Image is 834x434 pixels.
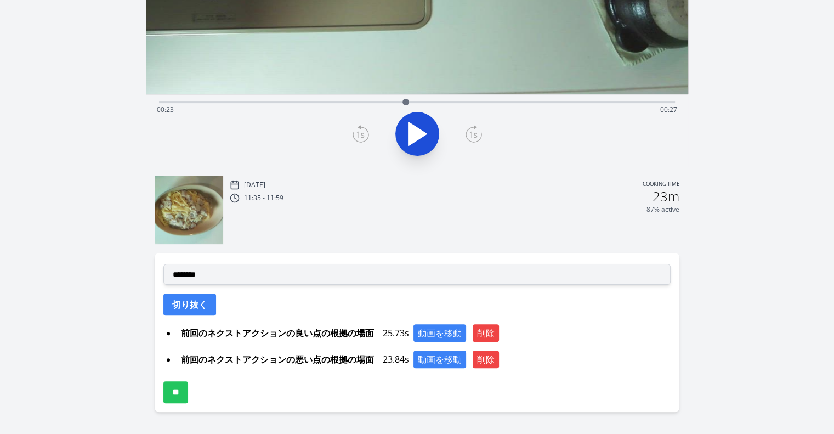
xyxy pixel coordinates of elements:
span: 00:23 [157,105,174,114]
span: 前回のネクストアクションの悪い点の根拠の場面 [177,351,378,368]
p: [DATE] [244,181,265,189]
span: 00:27 [660,105,677,114]
button: 切り抜く [163,294,216,315]
div: 25.73s [177,324,671,342]
h2: 23m [653,190,679,203]
button: 動画を移動 [413,351,466,368]
p: Cooking time [643,180,679,190]
p: 87% active [646,205,679,214]
button: 動画を移動 [413,324,466,342]
span: 前回のネクストアクションの良い点の根拠の場面 [177,324,378,342]
button: 削除 [473,324,499,342]
p: 11:35 - 11:59 [244,194,283,202]
img: 250917023633_thumb.jpeg [155,176,223,244]
div: 23.84s [177,351,671,368]
button: 削除 [473,351,499,368]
